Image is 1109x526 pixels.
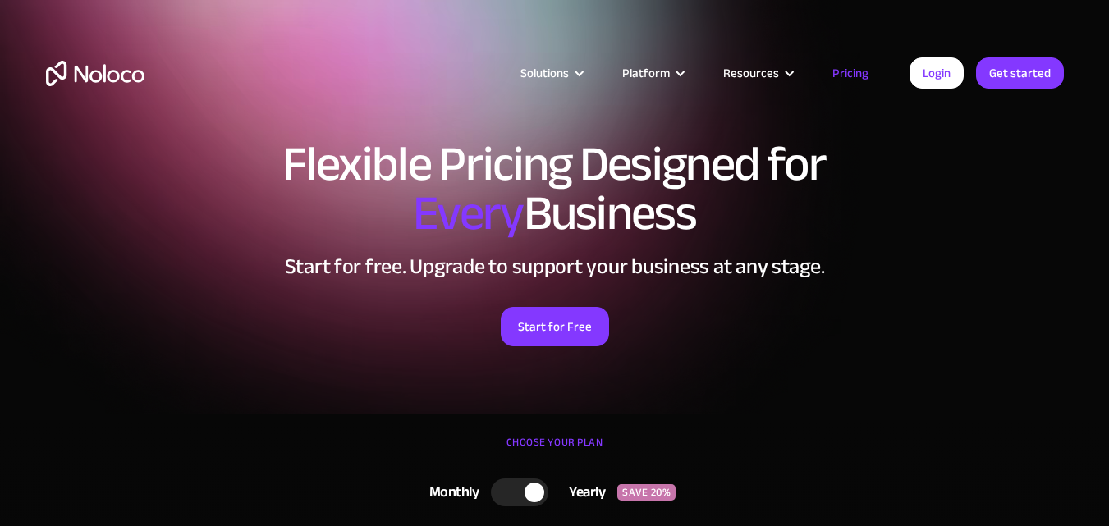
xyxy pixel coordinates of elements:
[409,480,492,505] div: Monthly
[812,62,889,84] a: Pricing
[46,254,1064,279] h2: Start for free. Upgrade to support your business at any stage.
[46,61,144,86] a: home
[46,140,1064,238] h1: Flexible Pricing Designed for Business
[46,430,1064,471] div: CHOOSE YOUR PLAN
[501,307,609,346] a: Start for Free
[617,484,676,501] div: SAVE 20%
[602,62,703,84] div: Platform
[976,57,1064,89] a: Get started
[500,62,602,84] div: Solutions
[703,62,812,84] div: Resources
[622,62,670,84] div: Platform
[520,62,569,84] div: Solutions
[910,57,964,89] a: Login
[548,480,617,505] div: Yearly
[413,167,524,259] span: Every
[723,62,779,84] div: Resources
